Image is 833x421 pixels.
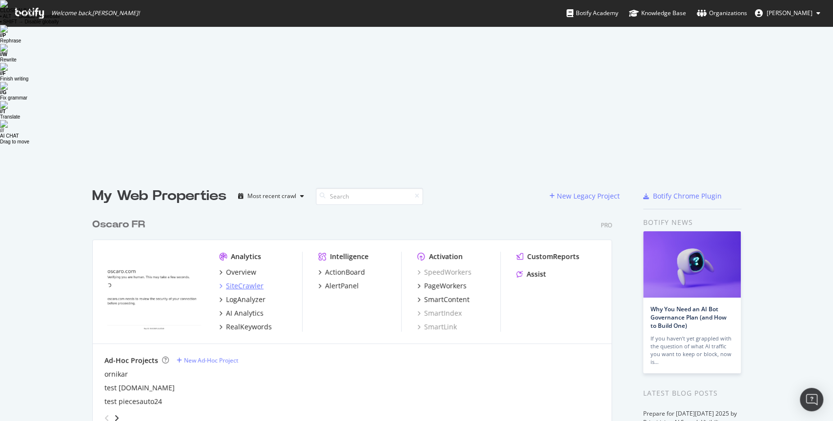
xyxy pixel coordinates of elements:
[643,217,741,228] div: Botify news
[653,191,722,201] div: Botify Chrome Plugin
[650,335,733,366] div: If you haven’t yet grappled with the question of what AI traffic you want to keep or block, now is…
[424,281,467,291] div: PageWorkers
[417,267,471,277] a: SpeedWorkers
[104,252,203,331] img: Oscaro.com
[92,186,226,206] div: My Web Properties
[226,267,256,277] div: Overview
[234,188,308,204] button: Most recent crawl
[424,295,469,304] div: SmartContent
[325,267,365,277] div: ActionBoard
[318,281,359,291] a: AlertPanel
[104,369,128,379] a: ornikar
[231,252,261,261] div: Analytics
[219,281,264,291] a: SiteCrawler
[549,188,620,204] button: New Legacy Project
[219,295,265,304] a: LogAnalyzer
[92,218,149,232] a: Oscaro FR
[527,252,579,261] div: CustomReports
[800,388,823,411] div: Open Intercom Messenger
[601,221,612,229] div: Pro
[318,267,365,277] a: ActionBoard
[330,252,368,261] div: Intelligence
[549,192,620,200] a: New Legacy Project
[226,295,265,304] div: LogAnalyzer
[219,322,272,332] a: RealKeywords
[417,308,462,318] a: SmartIndex
[92,218,145,232] div: Oscaro FR
[226,308,264,318] div: AI Analytics
[643,388,741,399] div: Latest Blog Posts
[557,191,620,201] div: New Legacy Project
[429,252,463,261] div: Activation
[417,322,457,332] a: SmartLink
[417,295,469,304] a: SmartContent
[325,281,359,291] div: AlertPanel
[226,322,272,332] div: RealKeywords
[643,231,741,298] img: Why You Need an AI Bot Governance Plan (and How to Build One)
[516,269,546,279] a: Assist
[527,269,546,279] div: Assist
[184,356,238,364] div: New Ad-Hoc Project
[643,191,722,201] a: Botify Chrome Plugin
[650,305,727,330] a: Why You Need an AI Bot Governance Plan (and How to Build One)
[219,267,256,277] a: Overview
[226,281,264,291] div: SiteCrawler
[516,252,579,261] a: CustomReports
[104,397,162,406] a: test piecesauto24
[177,356,238,364] a: New Ad-Hoc Project
[104,383,175,393] a: test [DOMAIN_NAME]
[417,281,467,291] a: PageWorkers
[104,356,158,365] div: Ad-Hoc Projects
[247,193,296,199] div: Most recent crawl
[316,188,423,205] input: Search
[219,308,264,318] a: AI Analytics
